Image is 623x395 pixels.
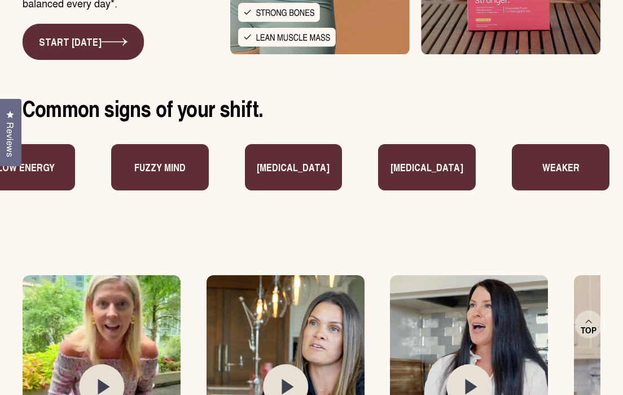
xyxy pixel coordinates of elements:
span: Top [581,325,596,336]
h2: Common signs of your shift. [23,94,600,121]
p: Weaker [541,160,578,175]
p: Fuzzy mind [133,160,185,175]
span: Reviews [3,122,17,157]
p: [MEDICAL_DATA] [390,160,463,175]
p: [MEDICAL_DATA] [256,160,329,175]
a: START [DATE] [23,24,144,60]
